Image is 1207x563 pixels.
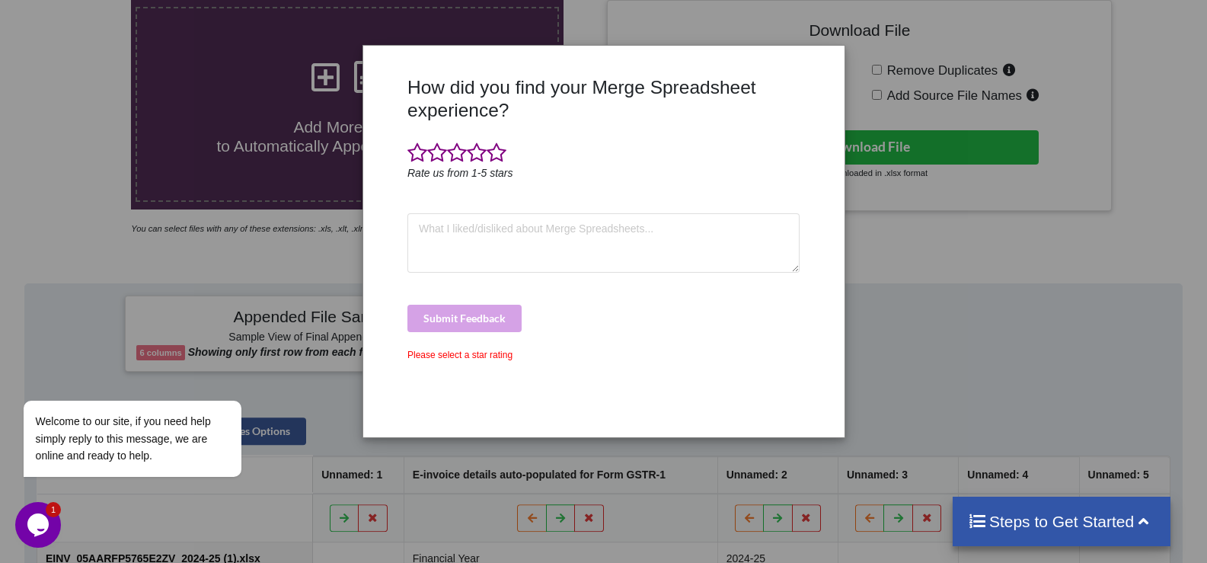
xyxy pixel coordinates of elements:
h3: How did you find your Merge Spreadsheet experience? [407,76,800,121]
h4: Steps to Get Started [968,512,1156,531]
i: Rate us from 1-5 stars [407,167,513,179]
iframe: chat widget [15,263,289,494]
div: Please select a star rating [407,348,800,362]
iframe: chat widget [15,502,64,548]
